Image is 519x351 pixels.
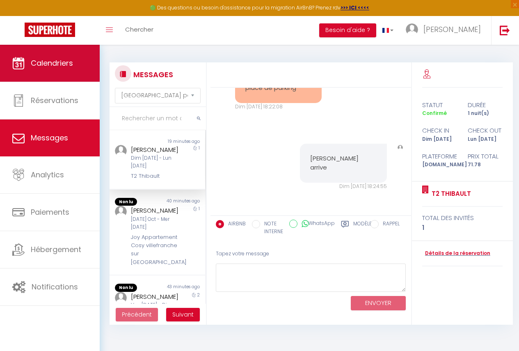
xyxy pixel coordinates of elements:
img: ... [398,145,403,150]
div: [PERSON_NAME] [131,145,181,155]
div: Joy Appartement Cosy villefranche sur [GEOGRAPHIC_DATA] [131,233,181,267]
span: 1 [199,145,200,151]
label: NOTE INTERNE [260,220,283,236]
div: durée [462,100,508,110]
div: check in [417,126,462,135]
span: 1 [199,206,200,212]
pre: [PERSON_NAME] arrive [310,154,377,172]
div: T2 Thibault [131,172,181,180]
div: Lun [DATE] [462,135,508,143]
label: AIRBNB [224,220,246,229]
div: total des invités [422,213,503,223]
span: Non lu [115,284,137,292]
div: 19 minutes ago [157,138,205,145]
img: ... [406,23,418,36]
a: T2 Thibault [429,189,471,199]
div: 43 minutes ago [157,284,205,292]
div: Dim [DATE] [417,135,462,143]
button: Besoin d'aide ? [319,23,376,37]
span: Notifications [32,282,78,292]
span: [PERSON_NAME] [423,24,481,34]
div: Prix total [462,151,508,161]
span: Analytics [31,170,64,180]
label: WhatsApp [297,220,335,229]
div: Dim [DATE] - Lun [DATE] [131,154,181,170]
span: 2 [197,292,200,298]
a: ... [PERSON_NAME] [400,16,491,45]
img: ... [115,145,127,157]
div: [PERSON_NAME] [131,292,181,302]
label: RAPPEL [379,220,400,229]
div: check out [462,126,508,135]
div: Ven [DATE] - Dim [DATE] [131,301,181,317]
span: Chercher [125,25,153,34]
div: [DATE] Oct - Mer [DATE] [131,216,181,231]
button: Previous [116,308,158,322]
a: Chercher [119,16,160,45]
span: Paiements [31,207,69,217]
div: Tapez votre message [216,244,406,264]
span: Précédent [122,310,152,319]
h3: MESSAGES [131,65,173,84]
div: Plateforme [417,151,462,161]
div: Dim [DATE] 18:24:55 [300,183,387,190]
input: Rechercher un mot clé [110,107,206,130]
img: Super Booking [25,23,75,37]
span: Suivant [172,310,194,319]
div: 1 [422,223,503,233]
button: Next [166,308,200,322]
img: logout [500,25,510,35]
span: Hébergement [31,244,81,255]
div: 40 minutes ago [157,198,205,206]
span: Confirmé [422,110,447,117]
div: statut [417,100,462,110]
a: Détails de la réservation [422,250,490,257]
button: ENVOYER [351,296,406,310]
label: Modèles [353,220,375,237]
div: [DOMAIN_NAME] [417,161,462,169]
img: ... [115,292,127,304]
span: Réservations [31,95,78,106]
a: >>> ICI <<<< [341,4,369,11]
div: 71.78 [462,161,508,169]
div: Dim [DATE] 18:22:08 [235,103,322,111]
span: Messages [31,133,68,143]
img: ... [115,206,127,218]
div: [PERSON_NAME] [131,206,181,216]
span: Calendriers [31,58,73,68]
span: Non lu [115,198,137,206]
div: 1 nuit(s) [462,110,508,117]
